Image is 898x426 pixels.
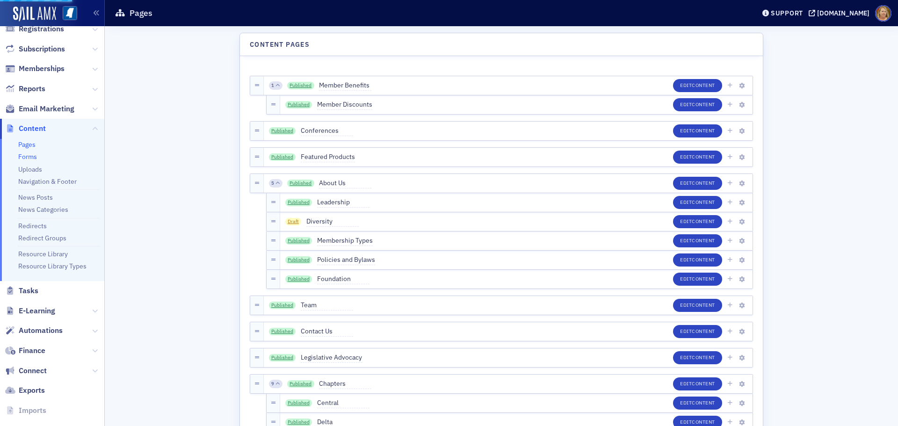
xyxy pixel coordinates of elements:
[56,6,77,22] a: View Homepage
[809,10,873,16] button: [DOMAIN_NAME]
[19,123,46,134] span: Content
[319,80,371,91] span: Member Benefits
[692,127,715,134] span: Content
[19,325,63,336] span: Automations
[18,140,36,149] a: Pages
[673,325,722,338] button: EditContent
[269,302,296,309] a: Published
[673,234,722,247] button: EditContent
[285,275,312,283] a: Published
[271,82,274,89] span: 1
[19,346,45,356] span: Finance
[5,123,46,134] a: Content
[269,328,296,335] a: Published
[319,379,371,389] span: Chapters
[285,199,312,206] a: Published
[250,40,310,50] h4: Content Pages
[287,82,314,89] a: Published
[673,177,722,190] button: EditContent
[269,354,296,361] a: Published
[18,234,66,242] a: Redirect Groups
[301,152,355,162] span: Featured Products
[673,299,722,312] button: EditContent
[692,256,715,263] span: Content
[306,217,359,227] span: Diversity
[673,377,722,390] button: EditContent
[5,346,45,356] a: Finance
[5,306,55,316] a: E-Learning
[19,24,64,34] span: Registrations
[18,205,68,214] a: News Categories
[19,405,46,416] span: Imports
[692,218,715,224] span: Content
[18,222,47,230] a: Redirects
[317,398,369,408] span: Central
[317,236,373,246] span: Membership Types
[287,380,314,388] a: Published
[285,419,312,426] a: Published
[875,5,891,22] span: Profile
[5,405,46,416] a: Imports
[19,84,45,94] span: Reports
[317,274,369,284] span: Foundation
[5,325,63,336] a: Automations
[673,253,722,267] button: EditContent
[673,79,722,92] button: EditContent
[5,366,47,376] a: Connect
[692,328,715,334] span: Content
[287,180,314,187] a: Published
[5,84,45,94] a: Reports
[130,7,152,19] h1: Pages
[13,7,56,22] img: SailAMX
[692,419,715,425] span: Content
[269,127,296,135] a: Published
[18,262,87,270] a: Resource Library Types
[317,255,375,265] span: Policies and Bylaws
[301,126,353,136] span: Conferences
[19,286,38,296] span: Tasks
[285,399,312,407] a: Published
[19,385,45,396] span: Exports
[5,44,65,54] a: Subscriptions
[18,177,77,186] a: Navigation & Footer
[319,178,371,188] span: About Us
[692,237,715,244] span: Content
[301,353,362,363] span: Legislative Advocacy
[673,196,722,209] button: EditContent
[692,399,715,406] span: Content
[285,237,312,245] a: Published
[5,286,38,296] a: Tasks
[18,193,53,202] a: News Posts
[692,302,715,308] span: Content
[817,9,869,17] div: [DOMAIN_NAME]
[673,215,722,228] button: EditContent
[673,124,722,137] button: EditContent
[692,153,715,160] span: Content
[692,380,715,387] span: Content
[692,199,715,205] span: Content
[692,354,715,361] span: Content
[18,250,68,258] a: Resource Library
[18,152,37,161] a: Forms
[19,104,74,114] span: Email Marketing
[5,104,74,114] a: Email Marketing
[317,197,369,208] span: Leadership
[285,256,312,264] a: Published
[5,385,45,396] a: Exports
[19,64,65,74] span: Memberships
[673,151,722,164] button: EditContent
[317,100,372,110] span: Member Discounts
[673,351,722,364] button: EditContent
[692,82,715,88] span: Content
[301,326,353,337] span: Contact Us
[692,101,715,108] span: Content
[19,366,47,376] span: Connect
[269,153,296,161] a: Published
[19,44,65,54] span: Subscriptions
[673,397,722,410] button: EditContent
[692,180,715,186] span: Content
[301,300,353,310] span: Team
[673,273,722,286] button: EditContent
[5,64,65,74] a: Memberships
